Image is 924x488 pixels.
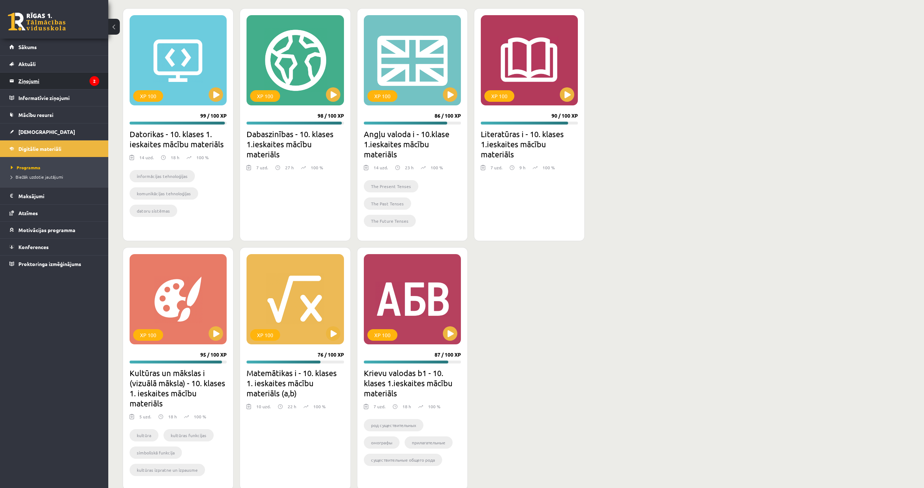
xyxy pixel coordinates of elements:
div: 14 uzd. [139,154,154,165]
li: существительные общего рода [364,454,442,466]
div: XP 100 [367,90,397,102]
a: Mācību resursi [9,106,99,123]
span: Konferences [18,244,49,250]
p: 23 h [405,164,414,171]
div: 7 uzd. [374,403,385,414]
h2: Kultūras un mākslas i (vizuālā māksla) - 10. klases 1. ieskaites mācību materiāls [130,368,227,408]
span: Biežāk uzdotie jautājumi [11,174,63,180]
span: Sākums [18,44,37,50]
i: 2 [90,76,99,86]
legend: Informatīvie ziņojumi [18,90,99,106]
div: XP 100 [133,90,163,102]
li: komunikācijas tehnoloģijas [130,187,198,200]
li: омографы [364,436,400,449]
p: 18 h [168,413,177,420]
div: 10 uzd. [256,403,271,414]
a: Motivācijas programma [9,222,99,238]
a: Atzīmes [9,205,99,221]
div: XP 100 [250,329,280,341]
h2: Krievu valodas b1 - 10. klases 1.ieskaites mācību materiāls [364,368,461,398]
p: 18 h [171,154,179,161]
span: Atzīmes [18,210,38,216]
a: Programma [11,164,101,171]
a: Proktoringa izmēģinājums [9,256,99,272]
div: XP 100 [250,90,280,102]
div: 7 uzd. [491,164,502,175]
span: Mācību resursi [18,112,53,118]
div: XP 100 [484,90,514,102]
li: прилагательные [405,436,453,449]
li: The Past Tenses [364,197,411,210]
span: Programma [11,165,40,170]
div: 7 uzd. [256,164,268,175]
h2: Literatūras i - 10. klases 1.ieskaites mācību materiāls [481,129,578,159]
a: [DEMOGRAPHIC_DATA] [9,123,99,140]
div: 5 uzd. [139,413,151,424]
li: kultūras izpratne un izpausme [130,464,205,476]
a: Rīgas 1. Tālmācības vidusskola [8,13,66,31]
p: 100 % [311,164,323,171]
a: Konferences [9,239,99,255]
a: Sākums [9,39,99,55]
p: 22 h [288,403,296,410]
p: 100 % [196,154,209,161]
li: The Present Tenses [364,180,418,192]
p: 100 % [542,164,555,171]
span: [DEMOGRAPHIC_DATA] [18,128,75,135]
li: The Future Tenses [364,215,416,227]
a: Biežāk uzdotie jautājumi [11,174,101,180]
a: Aktuāli [9,56,99,72]
a: Maksājumi [9,188,99,204]
h2: Angļu valoda i - 10.klase 1.ieskaites mācību materiāls [364,129,461,159]
span: Digitālie materiāli [18,145,61,152]
a: Informatīvie ziņojumi [9,90,99,106]
li: informācijas tehnoloģijas [130,170,195,182]
li: kultūra [130,429,158,441]
legend: Ziņojumi [18,73,99,89]
li: род существительных [364,419,423,431]
a: Ziņojumi2 [9,73,99,89]
p: 100 % [313,403,326,410]
div: XP 100 [367,329,397,341]
div: 14 uzd. [374,164,388,175]
p: 9 h [519,164,526,171]
p: 100 % [431,164,443,171]
h2: Dabaszinības - 10. klases 1.ieskaites mācību materiāls [247,129,344,159]
li: datoru sistēmas [130,205,177,217]
p: 27 h [285,164,294,171]
div: XP 100 [133,329,163,341]
h2: Matemātikas i - 10. klases 1. ieskaites mācību materiāls (a,b) [247,368,344,398]
span: Proktoringa izmēģinājums [18,261,81,267]
legend: Maksājumi [18,188,99,204]
p: 100 % [428,403,440,410]
h2: Datorikas - 10. klases 1. ieskaites mācību materiāls [130,129,227,149]
p: 18 h [402,403,411,410]
p: 100 % [194,413,206,420]
span: Motivācijas programma [18,227,75,233]
li: kultūras funkcijas [164,429,214,441]
span: Aktuāli [18,61,36,67]
a: Digitālie materiāli [9,140,99,157]
li: simboliskā funkcija [130,446,182,459]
